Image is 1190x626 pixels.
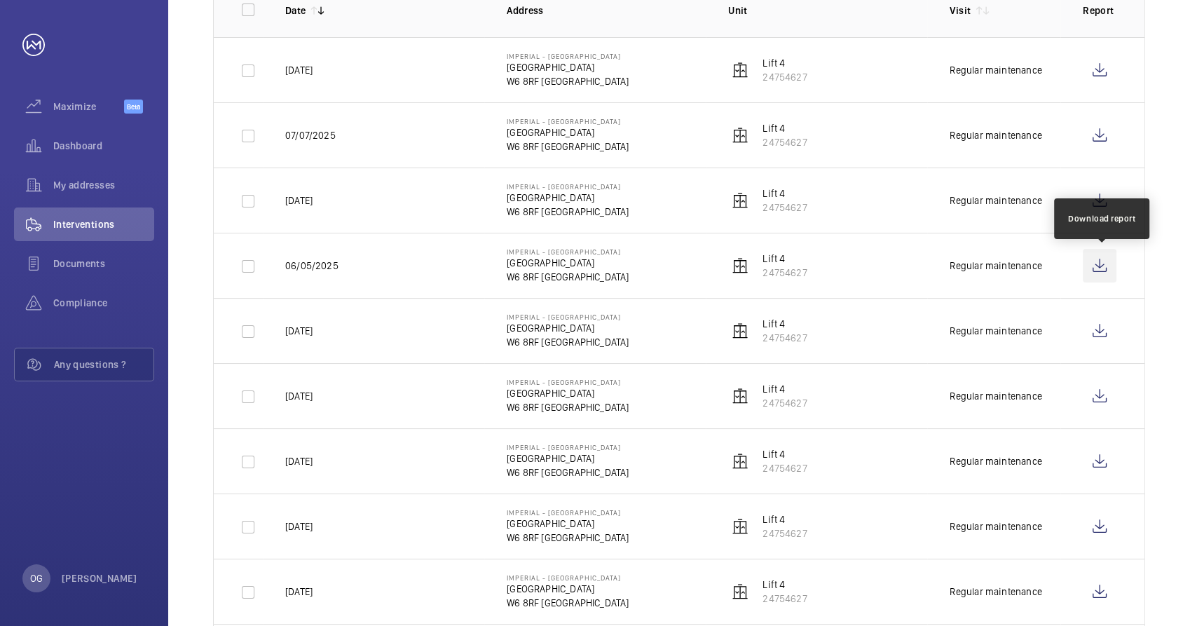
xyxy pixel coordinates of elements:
p: [DATE] [285,519,313,533]
p: Lift 4 [762,186,807,200]
p: Lift 4 [762,317,807,331]
img: elevator.svg [732,322,748,339]
span: Compliance [53,296,154,310]
div: Regular maintenance [950,128,1041,142]
img: elevator.svg [732,192,748,209]
p: 24754627 [762,461,807,475]
p: [PERSON_NAME] [62,571,137,585]
div: Regular maintenance [950,193,1041,207]
p: W6 8RF [GEOGRAPHIC_DATA] [507,140,629,154]
p: [DATE] [285,454,313,468]
img: elevator.svg [732,127,748,144]
p: Lift 4 [762,252,807,266]
div: Regular maintenance [950,259,1041,273]
img: elevator.svg [732,257,748,274]
p: Unit [728,4,927,18]
p: 06/05/2025 [285,259,338,273]
p: W6 8RF [GEOGRAPHIC_DATA] [507,400,629,414]
p: Report [1083,4,1116,18]
p: Imperial - [GEOGRAPHIC_DATA] [507,443,629,451]
p: 24754627 [762,592,807,606]
p: Imperial - [GEOGRAPHIC_DATA] [507,182,629,191]
p: [DATE] [285,389,313,403]
p: Imperial - [GEOGRAPHIC_DATA] [507,378,629,386]
p: Visit [950,4,971,18]
p: W6 8RF [GEOGRAPHIC_DATA] [507,335,629,349]
p: Imperial - [GEOGRAPHIC_DATA] [507,313,629,321]
p: [GEOGRAPHIC_DATA] [507,125,629,140]
div: Regular maintenance [950,389,1041,403]
div: Regular maintenance [950,324,1041,338]
span: Documents [53,257,154,271]
p: [GEOGRAPHIC_DATA] [507,451,629,465]
p: [GEOGRAPHIC_DATA] [507,191,629,205]
p: Lift 4 [762,56,807,70]
p: 24754627 [762,70,807,84]
p: 24754627 [762,200,807,215]
p: [GEOGRAPHIC_DATA] [507,60,629,74]
img: elevator.svg [732,453,748,470]
p: [DATE] [285,193,313,207]
p: Lift 4 [762,512,807,526]
p: [GEOGRAPHIC_DATA] [507,517,629,531]
p: Imperial - [GEOGRAPHIC_DATA] [507,508,629,517]
p: 24754627 [762,396,807,410]
span: Maximize [53,100,124,114]
img: elevator.svg [732,62,748,79]
span: Beta [124,100,143,114]
p: Imperial - [GEOGRAPHIC_DATA] [507,573,629,582]
p: [GEOGRAPHIC_DATA] [507,256,629,270]
p: Imperial - [GEOGRAPHIC_DATA] [507,247,629,256]
p: Lift 4 [762,121,807,135]
p: W6 8RF [GEOGRAPHIC_DATA] [507,205,629,219]
p: Address [507,4,706,18]
p: [DATE] [285,63,313,77]
p: [GEOGRAPHIC_DATA] [507,386,629,400]
p: Imperial - [GEOGRAPHIC_DATA] [507,117,629,125]
span: My addresses [53,178,154,192]
span: Dashboard [53,139,154,153]
p: Date [285,4,306,18]
p: OG [30,571,43,585]
div: Regular maintenance [950,63,1041,77]
p: Lift 4 [762,447,807,461]
p: Lift 4 [762,382,807,396]
div: Regular maintenance [950,519,1041,533]
p: 24754627 [762,331,807,345]
span: Interventions [53,217,154,231]
div: Regular maintenance [950,454,1041,468]
div: Regular maintenance [950,585,1041,599]
p: W6 8RF [GEOGRAPHIC_DATA] [507,596,629,610]
p: Imperial - [GEOGRAPHIC_DATA] [507,52,629,60]
p: Lift 4 [762,578,807,592]
p: 24754627 [762,135,807,149]
p: W6 8RF [GEOGRAPHIC_DATA] [507,74,629,88]
p: 07/07/2025 [285,128,336,142]
p: [DATE] [285,585,313,599]
img: elevator.svg [732,583,748,600]
p: [DATE] [285,324,313,338]
p: [GEOGRAPHIC_DATA] [507,582,629,596]
p: 24754627 [762,266,807,280]
p: W6 8RF [GEOGRAPHIC_DATA] [507,270,629,284]
img: elevator.svg [732,518,748,535]
p: [GEOGRAPHIC_DATA] [507,321,629,335]
p: W6 8RF [GEOGRAPHIC_DATA] [507,531,629,545]
p: 24754627 [762,526,807,540]
span: Any questions ? [54,358,153,372]
img: elevator.svg [732,388,748,404]
p: W6 8RF [GEOGRAPHIC_DATA] [507,465,629,479]
div: Download report [1068,212,1135,225]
